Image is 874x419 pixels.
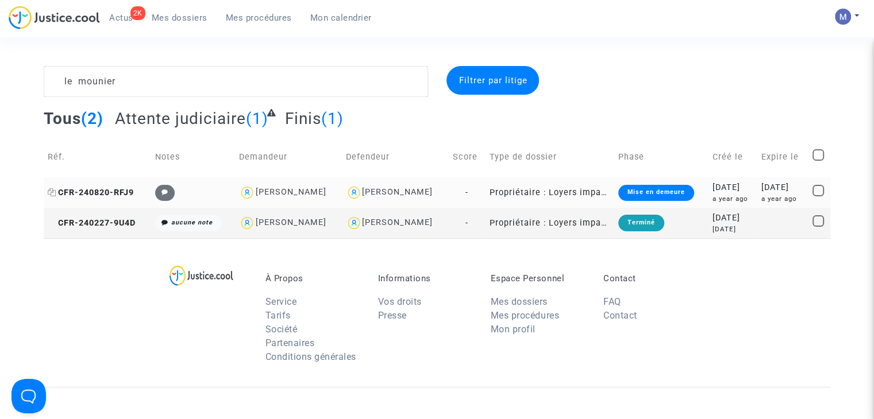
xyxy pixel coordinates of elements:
[713,224,753,234] div: [DATE]
[449,137,486,177] td: Score
[603,296,621,307] a: FAQ
[835,9,851,25] img: AAcHTtesyyZjLYJxzrkRG5BOJsapQ6nO-85ChvdZAQ62n80C=s96-c
[713,181,753,194] div: [DATE]
[618,185,694,201] div: Mise en demeure
[362,218,433,227] div: [PERSON_NAME]
[310,13,372,23] span: Mon calendrier
[491,296,548,307] a: Mes dossiers
[614,137,709,177] td: Phase
[761,194,804,204] div: a year ago
[346,215,363,231] img: icon-user.svg
[239,184,256,201] img: icon-user.svg
[235,137,342,177] td: Demandeur
[265,351,356,362] a: Conditions générales
[226,13,292,23] span: Mes procédures
[255,187,326,197] div: [PERSON_NAME]
[465,188,468,197] span: -
[761,181,804,194] div: [DATE]
[603,273,699,284] p: Contact
[342,137,449,177] td: Defendeur
[100,9,143,26] a: 2KActus
[321,109,344,128] span: (1)
[11,379,46,413] iframe: Help Scout Beacon - Open
[757,137,808,177] td: Expire le
[713,194,753,204] div: a year ago
[115,109,246,128] span: Attente judiciaire
[346,184,363,201] img: icon-user.svg
[48,218,136,228] span: CFR-240227-9U4D
[265,337,315,348] a: Partenaires
[362,187,433,197] div: [PERSON_NAME]
[143,9,217,26] a: Mes dossiers
[378,273,473,284] p: Informations
[485,137,614,177] td: Type de dossier
[151,137,234,177] td: Notes
[48,188,134,197] span: CFR-240820-RFJ9
[465,218,468,228] span: -
[109,13,133,23] span: Actus
[285,109,321,128] span: Finis
[217,9,301,26] a: Mes procédures
[44,109,81,128] span: Tous
[81,109,103,128] span: (2)
[171,219,213,226] i: aucune note
[152,13,207,23] span: Mes dossiers
[265,324,298,335] a: Société
[265,273,361,284] p: À Propos
[301,9,381,26] a: Mon calendrier
[603,310,637,321] a: Contact
[170,265,233,286] img: logo-lg.svg
[713,212,753,224] div: [DATE]
[265,310,291,321] a: Tarifs
[378,310,407,321] a: Presse
[130,6,145,20] div: 2K
[491,273,586,284] p: Espace Personnel
[246,109,268,128] span: (1)
[491,324,536,335] a: Mon profil
[491,310,559,321] a: Mes procédures
[44,137,151,177] td: Réf.
[239,215,256,231] img: icon-user.svg
[265,296,297,307] a: Service
[618,215,664,231] div: Terminé
[485,177,614,208] td: Propriétaire : Loyers impayés/Charges impayées
[459,75,527,86] span: Filtrer par litige
[709,137,757,177] td: Créé le
[255,218,326,227] div: [PERSON_NAME]
[378,296,422,307] a: Vos droits
[9,6,100,29] img: jc-logo.svg
[485,208,614,238] td: Propriétaire : Loyers impayés/Charges impayées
